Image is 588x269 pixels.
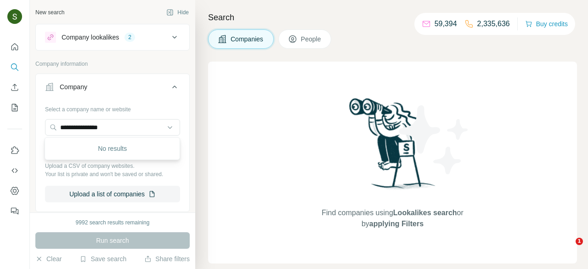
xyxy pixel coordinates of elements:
div: Company [60,82,87,92]
button: Quick start [7,39,22,55]
button: Company lookalikes2 [36,26,189,48]
button: Search [7,59,22,75]
button: Company [36,76,189,102]
button: Use Surfe API [7,162,22,179]
p: Your list is private and won't be saved or shared. [45,170,180,178]
span: People [301,34,322,44]
span: 1 [576,238,583,245]
button: Clear [35,254,62,263]
div: Select a company name or website [45,102,180,114]
button: Dashboard [7,183,22,199]
span: Lookalikes search [393,209,457,217]
button: Enrich CSV [7,79,22,96]
img: Avatar [7,9,22,24]
span: Find companies using or by [319,207,466,229]
button: Share filters [144,254,190,263]
div: New search [35,8,64,17]
button: Use Surfe on LinkedIn [7,142,22,159]
p: 59,394 [435,18,457,29]
button: My lists [7,99,22,116]
div: 2 [124,33,135,41]
div: Company lookalikes [62,33,119,42]
span: Companies [231,34,264,44]
p: Upload a CSV of company websites. [45,162,180,170]
span: applying Filters [369,220,424,228]
div: 9992 search results remaining [76,218,150,227]
div: No results [47,139,178,158]
p: Company information [35,60,190,68]
button: Buy credits [525,17,568,30]
iframe: Intercom live chat [557,238,579,260]
img: Surfe Illustration - Woman searching with binoculars [345,96,441,198]
button: Hide [160,6,195,19]
button: Save search [79,254,126,263]
button: Upload a list of companies [45,186,180,202]
img: Surfe Illustration - Stars [393,98,475,181]
button: Feedback [7,203,22,219]
h4: Search [208,11,577,24]
p: 2,335,636 [477,18,510,29]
